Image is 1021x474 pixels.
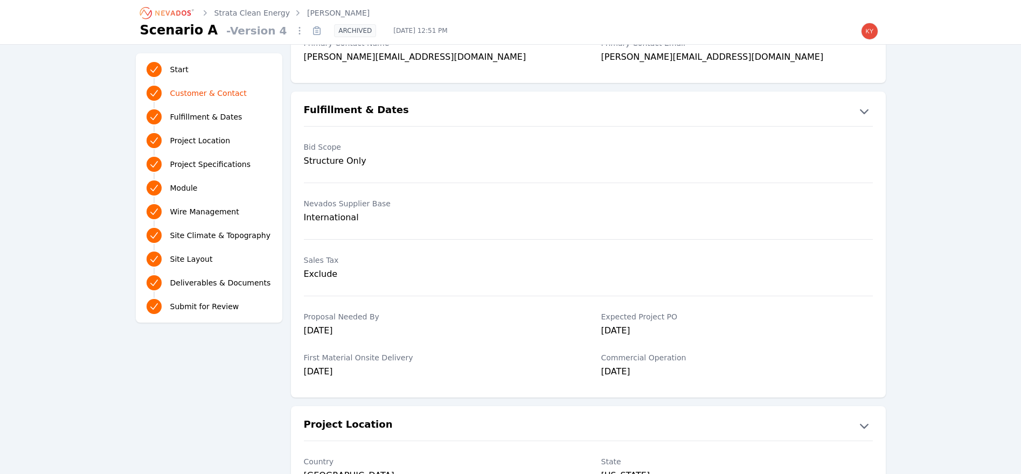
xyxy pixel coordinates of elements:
div: [PERSON_NAME][EMAIL_ADDRESS][DOMAIN_NAME] [304,51,575,66]
span: Module [170,183,198,193]
span: Site Layout [170,254,213,264]
h2: Fulfillment & Dates [304,102,409,120]
h1: Scenario A [140,22,218,39]
span: Project Specifications [170,159,251,170]
label: Sales Tax [304,255,575,266]
span: Fulfillment & Dates [170,111,242,122]
label: Bid Scope [304,142,575,152]
span: Submit for Review [170,301,239,312]
nav: Progress [147,60,272,316]
span: Customer & Contact [170,88,247,99]
img: kyle.macdougall@nevados.solar [861,23,878,40]
a: [PERSON_NAME] [307,8,370,18]
label: Nevados Supplier Base [304,198,575,209]
h2: Project Location [304,417,393,434]
div: [DATE] [304,365,575,380]
div: Exclude [304,268,575,281]
span: [DATE] 12:51 PM [385,26,456,35]
div: ARCHIVED [334,24,376,37]
div: [DATE] [601,324,873,339]
span: Wire Management [170,206,239,217]
label: Commercial Operation [601,352,873,363]
label: Expected Project PO [601,311,873,322]
div: International [304,211,575,224]
label: Country [304,456,575,467]
div: [PERSON_NAME][EMAIL_ADDRESS][DOMAIN_NAME] [601,51,873,66]
div: Structure Only [304,155,575,168]
label: First Material Onsite Delivery [304,352,575,363]
span: - Version 4 [222,23,291,38]
div: [DATE] [304,324,575,339]
button: Project Location [291,417,886,434]
span: Project Location [170,135,231,146]
nav: Breadcrumb [140,4,370,22]
label: State [601,456,873,467]
a: Strata Clean Energy [214,8,290,18]
span: Deliverables & Documents [170,277,271,288]
label: Proposal Needed By [304,311,575,322]
button: Fulfillment & Dates [291,102,886,120]
span: Start [170,64,189,75]
span: Site Climate & Topography [170,230,270,241]
div: [DATE] [601,365,873,380]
